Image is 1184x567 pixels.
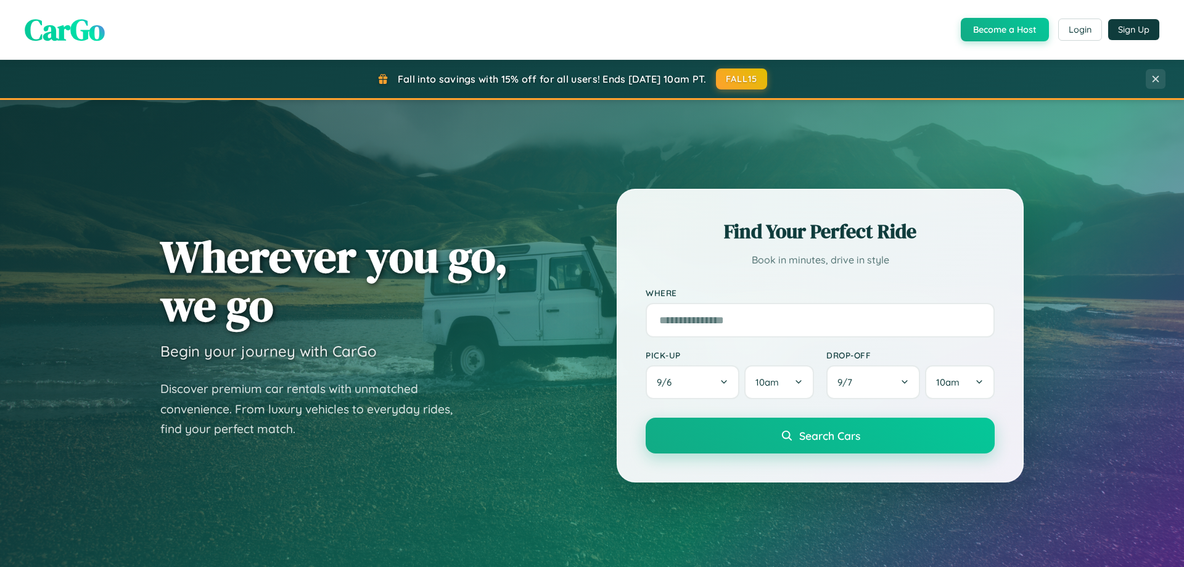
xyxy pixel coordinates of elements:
[398,73,707,85] span: Fall into savings with 15% off for all users! Ends [DATE] 10am PT.
[646,350,814,360] label: Pick-up
[646,218,995,245] h2: Find Your Perfect Ride
[646,418,995,453] button: Search Cars
[1108,19,1159,40] button: Sign Up
[755,376,779,388] span: 10am
[646,365,739,399] button: 9/6
[1058,19,1102,41] button: Login
[160,342,377,360] h3: Begin your journey with CarGo
[837,376,858,388] span: 9 / 7
[799,429,860,442] span: Search Cars
[160,232,508,329] h1: Wherever you go, we go
[657,376,678,388] span: 9 / 6
[716,68,768,89] button: FALL15
[925,365,995,399] button: 10am
[160,379,469,439] p: Discover premium car rentals with unmatched convenience. From luxury vehicles to everyday rides, ...
[744,365,814,399] button: 10am
[646,251,995,269] p: Book in minutes, drive in style
[936,376,960,388] span: 10am
[25,9,105,50] span: CarGo
[646,288,995,298] label: Where
[826,365,920,399] button: 9/7
[961,18,1049,41] button: Become a Host
[826,350,995,360] label: Drop-off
